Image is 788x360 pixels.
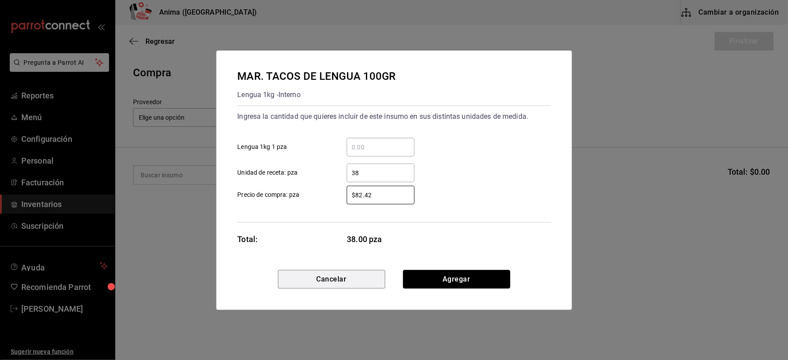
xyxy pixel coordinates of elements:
[238,233,258,245] div: Total:
[347,190,415,200] input: Precio de compra: pza
[238,168,298,177] span: Unidad de receta: pza
[238,68,396,84] div: MAR. TACOS DE LENGUA 100GR
[347,233,415,245] span: 38.00 pza
[238,190,300,200] span: Precio de compra: pza
[403,270,510,289] button: Agregar
[238,142,287,152] span: Lengua 1kg 1 pza
[278,270,385,289] button: Cancelar
[238,88,396,102] div: Lengua 1kg - Interno
[347,142,415,153] input: Lengua 1kg 1 pza
[238,110,551,124] div: Ingresa la cantidad que quieres incluir de este insumo en sus distintas unidades de medida.
[347,168,415,178] input: Unidad de receta: pza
